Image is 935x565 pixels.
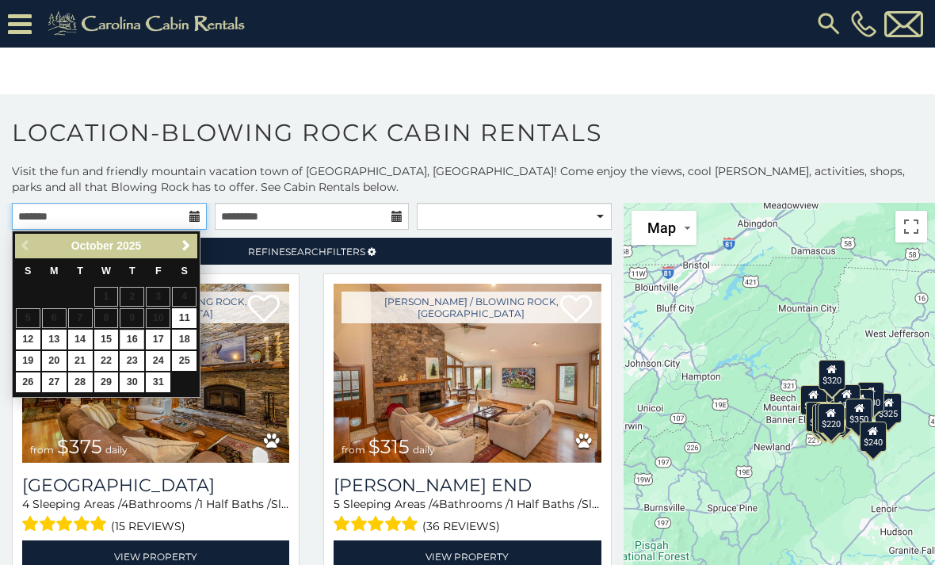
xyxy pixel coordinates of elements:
[819,359,845,389] div: $320
[68,351,93,371] a: 21
[285,246,326,258] span: Search
[94,330,119,349] a: 15
[632,211,696,245] button: Change map style
[105,444,128,456] span: daily
[334,475,601,496] a: [PERSON_NAME] End
[155,265,162,277] span: Friday
[16,330,40,349] a: 12
[146,372,170,392] a: 31
[71,239,114,252] span: October
[30,444,54,456] span: from
[94,372,119,392] a: 29
[806,401,833,431] div: $410
[647,220,676,236] span: Map
[22,496,289,536] div: Sleeping Areas / Bathrooms / Sleeps:
[815,402,842,432] div: $165
[12,238,612,265] a: RefineSearchFilters
[342,444,365,456] span: from
[181,265,188,277] span: Saturday
[16,351,40,371] a: 19
[16,372,40,392] a: 26
[101,265,111,277] span: Wednesday
[342,292,601,323] a: [PERSON_NAME] / Blowing Rock, [GEOGRAPHIC_DATA]
[22,475,289,496] a: [GEOGRAPHIC_DATA]
[146,351,170,371] a: 24
[22,475,289,496] h3: Mountain Song Lodge
[834,384,861,414] div: $150
[146,330,170,349] a: 17
[334,496,601,536] div: Sleeping Areas / Bathrooms / Sleeps:
[68,330,93,349] a: 14
[818,403,845,433] div: $220
[180,239,193,252] span: Next
[121,497,128,511] span: 4
[857,382,884,412] div: $930
[42,372,67,392] a: 27
[172,351,197,371] a: 25
[42,330,67,349] a: 13
[68,372,93,392] a: 28
[422,516,500,536] span: (36 reviews)
[432,497,439,511] span: 4
[22,497,29,511] span: 4
[248,246,365,258] span: Refine Filters
[94,351,119,371] a: 22
[77,265,83,277] span: Tuesday
[129,265,135,277] span: Thursday
[172,308,197,328] a: 11
[120,351,144,371] a: 23
[42,351,67,371] a: 20
[847,389,874,419] div: $226
[509,497,582,511] span: 1 Half Baths /
[334,497,340,511] span: 5
[176,236,196,256] a: Next
[815,10,843,38] img: search-regular.svg
[57,435,102,458] span: $375
[334,475,601,496] h3: Moss End
[895,211,927,242] button: Toggle fullscreen view
[120,330,144,349] a: 16
[50,265,59,277] span: Monday
[199,497,271,511] span: 1 Half Baths /
[847,10,880,37] a: [PHONE_NUMBER]
[334,284,601,463] img: Moss End
[876,393,903,423] div: $325
[120,372,144,392] a: 30
[413,444,435,456] span: daily
[368,435,410,458] span: $315
[813,404,840,434] div: $355
[116,239,141,252] span: 2025
[819,405,845,435] div: $345
[800,385,827,415] div: $400
[860,421,887,451] div: $240
[111,516,185,536] span: (15 reviews)
[334,284,601,463] a: Moss End from $315 daily
[25,265,31,277] span: Sunday
[846,399,873,429] div: $350
[172,330,197,349] a: 18
[40,8,258,40] img: Khaki-logo.png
